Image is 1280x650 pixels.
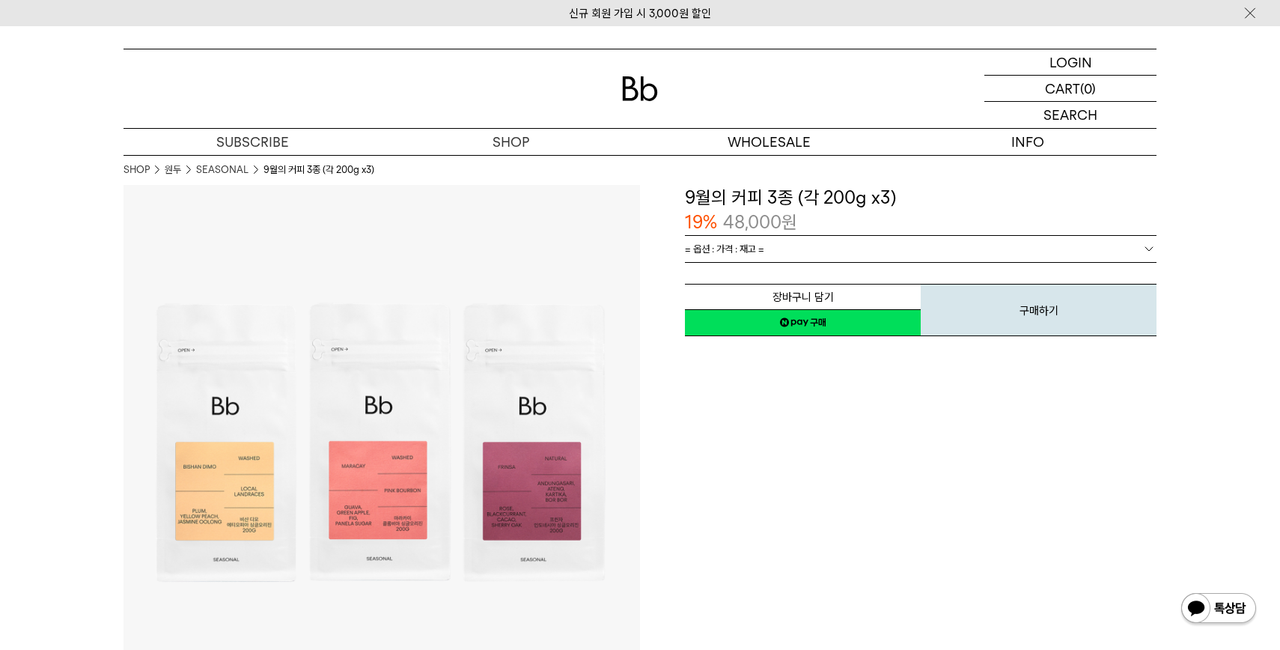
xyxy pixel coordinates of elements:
[569,7,711,20] a: 신규 회원 가입 시 3,000원 할인
[640,129,898,155] p: WHOLESALE
[685,309,921,336] a: 새창
[1180,592,1258,628] img: 카카오톡 채널 1:1 채팅 버튼
[984,76,1156,102] a: CART (0)
[165,162,181,177] a: 원두
[196,162,249,177] a: SEASONAL
[124,162,150,177] a: SHOP
[984,49,1156,76] a: LOGIN
[898,129,1156,155] p: INFO
[685,210,717,235] p: 19%
[1049,49,1092,75] p: LOGIN
[921,284,1156,336] button: 구매하기
[781,211,797,233] span: 원
[685,185,1156,210] h3: 9월의 커피 3종 (각 200g x3)
[1080,76,1096,101] p: (0)
[124,129,382,155] a: SUBSCRIBE
[1045,76,1080,101] p: CART
[723,210,797,235] p: 48,000
[685,236,764,262] span: = 옵션 : 가격 : 재고 =
[685,284,921,310] button: 장바구니 담기
[622,76,658,101] img: 로고
[263,162,374,177] li: 9월의 커피 3종 (각 200g x3)
[1043,102,1097,128] p: SEARCH
[382,129,640,155] a: SHOP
